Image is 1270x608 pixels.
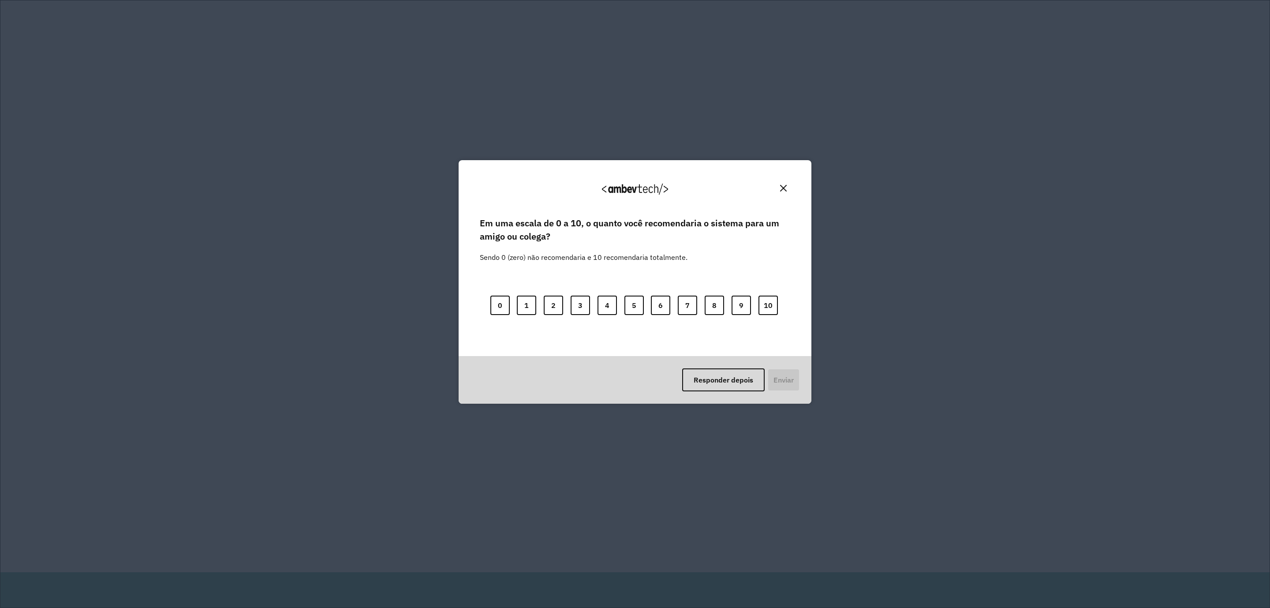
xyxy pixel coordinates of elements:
button: 4 [598,296,617,315]
button: 3 [571,296,590,315]
button: 5 [624,296,644,315]
button: 6 [651,296,670,315]
button: Responder depois [682,368,765,391]
button: 8 [705,296,724,315]
button: 0 [490,296,510,315]
button: 9 [732,296,751,315]
button: 2 [544,296,563,315]
label: Sendo 0 (zero) não recomendaria e 10 recomendaria totalmente. [480,241,687,263]
label: Em uma escala de 0 a 10, o quanto você recomendaria o sistema para um amigo ou colega? [480,217,790,244]
button: 10 [758,296,778,315]
img: Close [780,185,787,191]
button: Close [777,181,790,195]
img: Logo Ambevtech [602,184,668,195]
button: 1 [517,296,536,315]
button: 7 [678,296,697,315]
